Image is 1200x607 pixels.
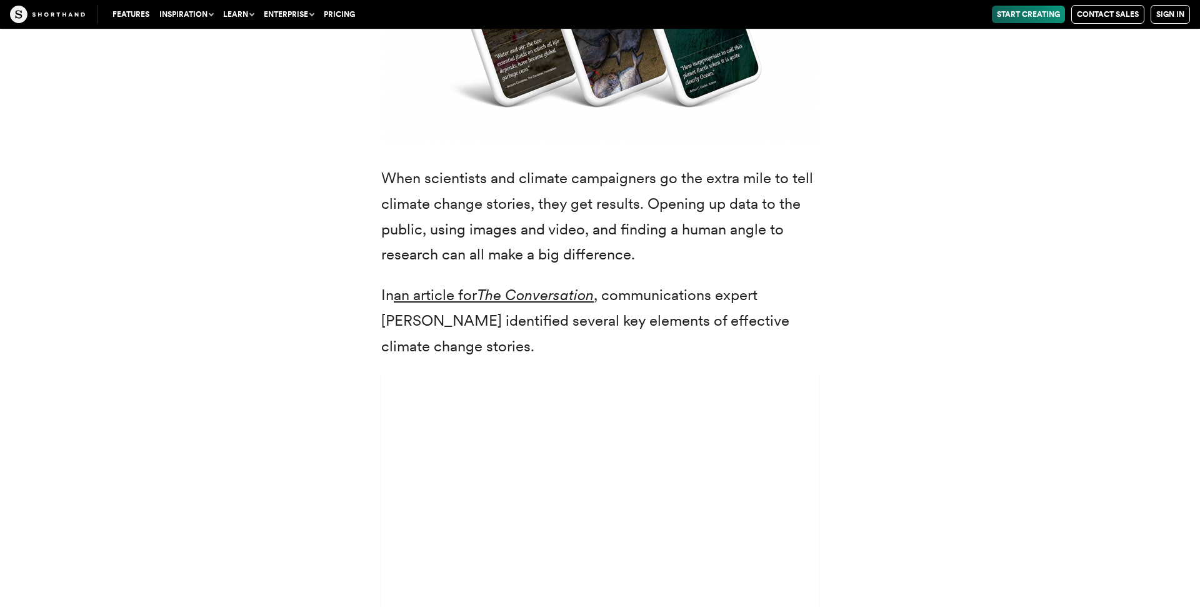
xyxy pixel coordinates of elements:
[394,286,594,304] a: an article forThe Conversation
[10,6,85,23] img: The Craft
[154,6,218,23] button: Inspiration
[319,6,360,23] a: Pricing
[107,6,154,23] a: Features
[381,166,819,268] p: When scientists and climate campaigners go the extra mile to tell climate change stories, they ge...
[381,283,819,359] p: In , communications expert [PERSON_NAME] identified several key elements of effective climate cha...
[992,6,1065,23] a: Start Creating
[1071,5,1144,24] a: Contact Sales
[477,286,594,304] em: The Conversation
[218,6,259,23] button: Learn
[1151,5,1190,24] a: Sign in
[259,6,319,23] button: Enterprise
